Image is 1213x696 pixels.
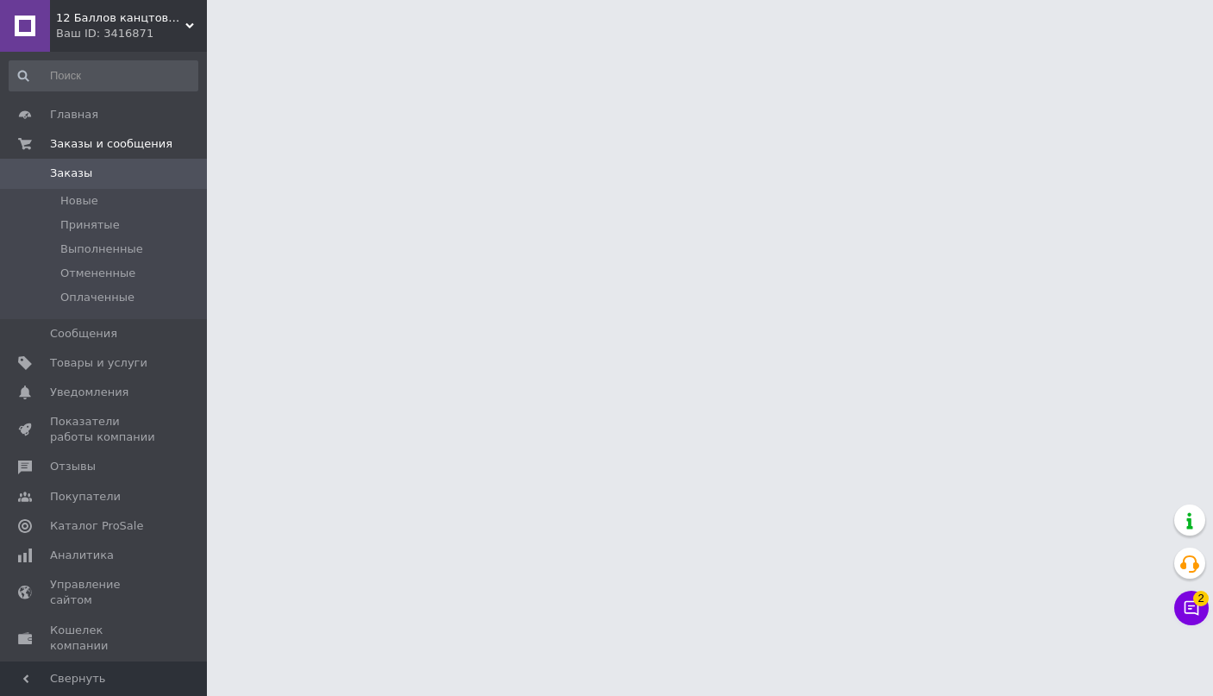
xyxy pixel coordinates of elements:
[1193,591,1209,606] span: 2
[50,355,147,371] span: Товары и услуги
[50,414,159,445] span: Показатели работы компании
[60,266,135,281] span: Отмененные
[50,107,98,122] span: Главная
[50,385,128,400] span: Уведомления
[50,623,159,654] span: Кошелек компании
[60,217,120,233] span: Принятые
[56,10,185,26] span: 12 Баллов канцтовары оптом и в розницу
[50,166,92,181] span: Заказы
[56,26,207,41] div: Ваш ID: 3416871
[60,193,98,209] span: Новые
[50,489,121,505] span: Покупатели
[60,241,143,257] span: Выполненные
[1174,591,1209,625] button: Чат с покупателем2
[50,548,114,563] span: Аналитика
[50,459,96,474] span: Отзывы
[50,518,143,534] span: Каталог ProSale
[50,577,159,608] span: Управление сайтом
[50,136,172,152] span: Заказы и сообщения
[50,326,117,342] span: Сообщения
[9,60,198,91] input: Поиск
[60,290,134,305] span: Оплаченные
